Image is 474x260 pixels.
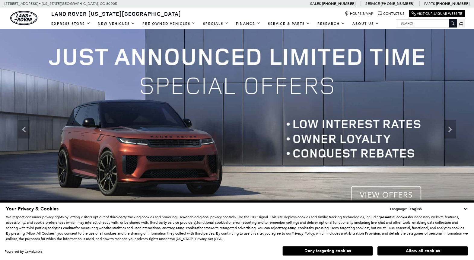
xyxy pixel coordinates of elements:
a: Finance [232,18,264,29]
a: [PHONE_NUMBER] [436,1,469,6]
a: Contact Us [378,11,404,16]
span: Your Privacy & Cookies [6,206,59,212]
a: ComplyAuto [25,250,42,254]
a: Pre-Owned Vehicles [139,18,199,29]
span: Land Rover [US_STATE][GEOGRAPHIC_DATA] [51,10,181,17]
a: [PHONE_NUMBER] [381,1,414,6]
div: Language: [390,207,407,211]
a: Specials [199,18,232,29]
a: [PHONE_NUMBER] [322,1,355,6]
a: Hours & Map [345,11,373,16]
img: Land Rover [10,11,37,25]
a: Land Rover [US_STATE][GEOGRAPHIC_DATA] [48,10,185,17]
nav: Main Navigation [48,18,383,29]
div: Next [444,120,456,138]
a: Service & Parts [264,18,314,29]
strong: essential cookies [381,215,409,219]
span: Parts [424,2,435,6]
a: Visit Our Jaguar Website [412,11,462,16]
select: Language Select [408,206,468,212]
a: New Vehicles [94,18,139,29]
span: Sales [310,2,321,6]
strong: Arbitration Provision [345,231,380,236]
div: Previous [18,120,30,138]
strong: targeting cookies [280,226,310,230]
button: Allow all cookies [377,246,468,255]
a: Research [314,18,349,29]
strong: analytics cookies [48,226,75,230]
strong: targeting cookies [168,226,198,230]
a: land-rover [10,11,37,25]
span: Service [365,2,380,6]
p: We respect consumer privacy rights by letting visitors opt out of third-party tracking cookies an... [6,214,468,242]
a: Privacy Policy [291,231,314,236]
input: Search [396,20,457,27]
button: Deny targeting cookies [282,246,373,256]
a: EXPRESS STORE [48,18,94,29]
a: [STREET_ADDRESS] • [US_STATE][GEOGRAPHIC_DATA], CO 80905 [5,2,117,6]
div: Powered by [5,250,42,254]
strong: functional cookies [197,220,227,225]
a: About Us [349,18,383,29]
